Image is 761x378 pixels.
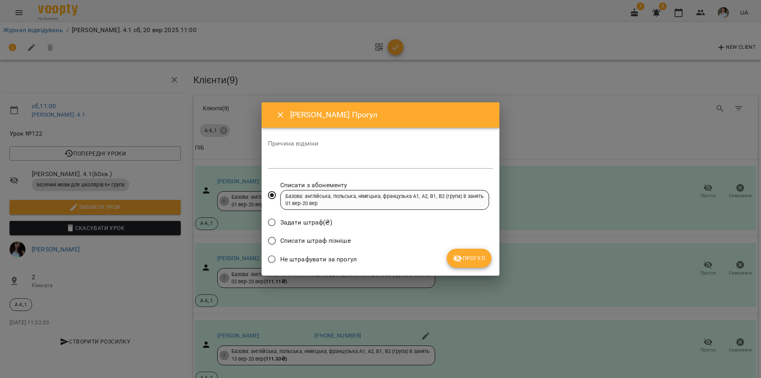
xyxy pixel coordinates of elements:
div: Базова: англійська, польська, німецька, французька А1, А2, В1, В2 (група) 8 занять 01 вер - 20 вер [285,193,484,207]
span: Списати з абонементу [280,180,489,190]
span: Не штрафувати за прогул [280,255,357,264]
span: Списати штраф пізніше [280,236,351,246]
h6: [PERSON_NAME] Прогул [290,109,490,121]
span: Задати штраф(₴) [280,218,332,227]
button: Прогул [447,249,491,268]
button: Close [271,106,290,125]
label: Причина відміни [268,140,493,147]
span: Прогул [453,253,485,263]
